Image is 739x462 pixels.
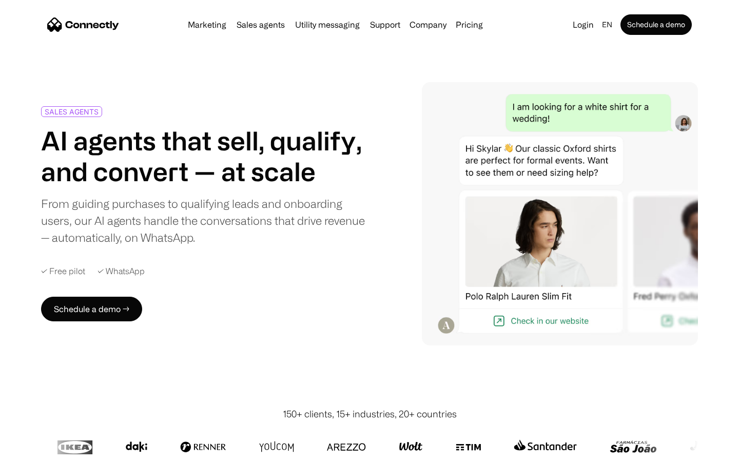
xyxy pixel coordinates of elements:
[41,195,365,246] div: From guiding purchases to qualifying leads and onboarding users, our AI agents handle the convers...
[41,125,365,187] h1: AI agents that sell, qualify, and convert — at scale
[41,297,142,321] a: Schedule a demo →
[232,21,289,29] a: Sales agents
[45,108,99,115] div: SALES AGENTS
[569,17,598,32] a: Login
[452,21,487,29] a: Pricing
[602,17,612,32] div: en
[620,14,692,35] a: Schedule a demo
[41,266,85,276] div: ✓ Free pilot
[291,21,364,29] a: Utility messaging
[184,21,230,29] a: Marketing
[21,444,62,458] ul: Language list
[410,17,446,32] div: Company
[10,443,62,458] aside: Language selected: English
[283,407,457,421] div: 150+ clients, 15+ industries, 20+ countries
[366,21,404,29] a: Support
[98,266,145,276] div: ✓ WhatsApp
